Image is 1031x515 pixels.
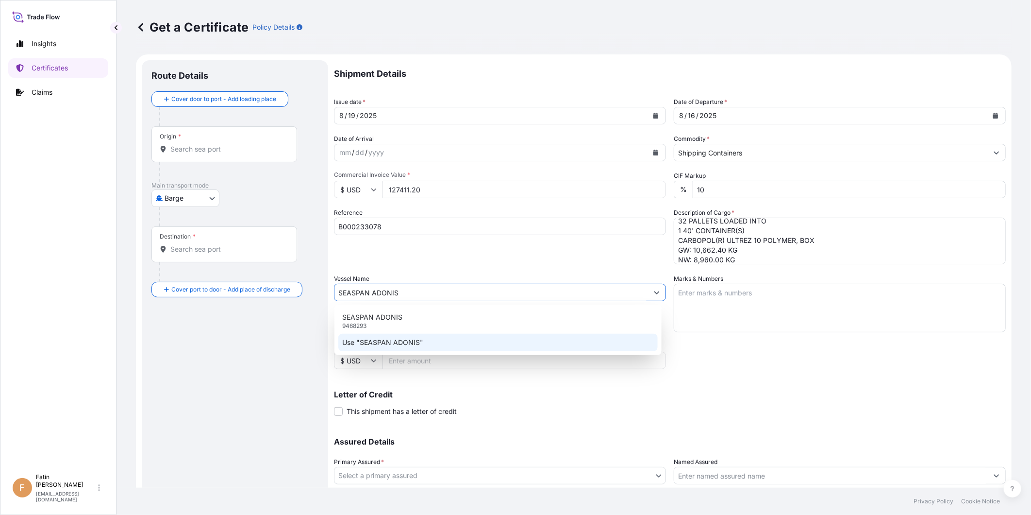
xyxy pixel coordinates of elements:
button: Calendar [648,145,664,160]
label: Named Assured [674,457,717,467]
label: Reference [334,208,363,218]
p: Insights [32,39,56,49]
div: day, [687,110,696,121]
button: Show suggestions [648,284,665,301]
div: % [674,181,693,198]
label: Vessel Name [334,274,369,284]
input: Type to search commodity [674,144,988,161]
input: Destination [170,244,285,254]
p: 9468293 [342,322,366,330]
button: Select transport [151,189,219,207]
: Type to search vessel name or IMO [334,284,648,301]
div: year, [359,110,378,121]
span: Select a primary assured [338,471,417,481]
span: Cover port to door - Add place of discharge [171,285,290,294]
div: Destination [160,233,196,240]
p: Claims [32,87,52,97]
button: Show suggestions [988,144,1005,161]
p: Policy Details [252,22,295,32]
div: month, [338,110,345,121]
div: month, [338,147,352,158]
p: Get a Certificate [136,19,249,35]
div: / [352,147,354,158]
button: Show suggestions [988,467,1005,484]
button: Calendar [648,108,664,123]
input: Origin [170,144,285,154]
span: Issue date [334,97,366,107]
span: Primary Assured [334,457,384,467]
input: Enter amount [382,181,666,198]
label: CIF Markup [674,171,706,181]
input: Enter percentage between 0 and 24% [693,181,1006,198]
p: Fatin [PERSON_NAME] [36,473,96,489]
div: Suggestions [338,309,658,351]
span: Duty Cost [334,342,666,350]
input: Enter booking reference [334,218,666,235]
div: / [356,110,359,121]
span: Cover door to port - Add loading place [171,94,276,104]
div: Origin [160,133,181,140]
p: Privacy Policy [914,498,953,505]
div: year, [698,110,717,121]
p: Route Details [151,70,208,82]
span: This shipment has a letter of credit [347,407,457,416]
p: Main transport mode [151,182,318,189]
label: Description of Cargo [674,208,734,218]
div: month, [678,110,684,121]
label: Commodity [674,134,710,144]
span: F [20,483,25,493]
span: Date of Arrival [334,134,374,144]
span: Commercial Invoice Value [334,171,666,179]
div: day, [354,147,365,158]
p: Letter of Credit [334,391,1006,398]
p: [EMAIL_ADDRESS][DOMAIN_NAME] [36,491,96,502]
p: SEASPAN ADONIS [342,312,402,322]
p: Assured Details [334,438,1006,446]
span: Date of Departure [674,97,727,107]
div: / [365,147,367,158]
div: year, [367,147,385,158]
span: Barge [165,193,183,203]
p: Certificates [32,63,68,73]
p: Use "SEASPAN ADONIS" [342,338,423,347]
div: day, [347,110,356,121]
label: Marks & Numbers [674,274,723,284]
p: Cookie Notice [961,498,1000,505]
div: / [684,110,687,121]
button: Calendar [988,108,1003,123]
input: Enter amount [382,352,666,369]
p: Shipment Details [334,60,1006,87]
div: / [345,110,347,121]
input: Assured Name [674,467,988,484]
div: / [696,110,698,121]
